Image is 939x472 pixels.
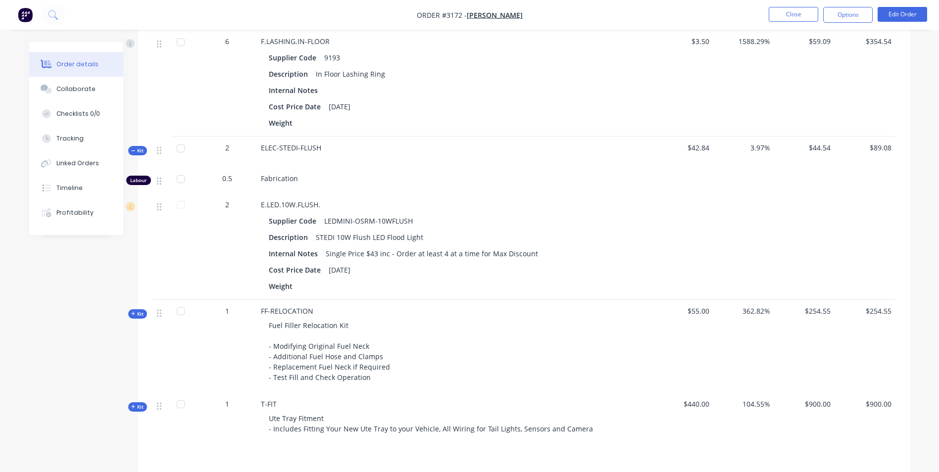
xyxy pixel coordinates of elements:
[839,36,891,47] span: $354.54
[18,7,33,22] img: Factory
[128,146,147,155] button: Kit
[225,306,229,316] span: 1
[269,279,297,293] div: Weight
[261,143,321,152] span: ELEC-STEDI-FLUSH
[225,199,229,210] span: 2
[56,60,99,69] div: Order details
[325,263,354,277] div: [DATE]
[717,36,770,47] span: 1588.29%
[29,126,123,151] button: Tracking
[56,134,84,143] div: Tracking
[29,77,123,101] button: Collaborate
[269,99,325,114] div: Cost Price Date
[269,214,320,228] div: Supplier Code
[269,230,312,244] div: Description
[128,309,147,319] button: Kit
[269,116,297,130] div: Weight
[56,85,96,94] div: Collaborate
[778,399,831,409] span: $900.00
[657,36,710,47] span: $3.50
[261,174,298,183] span: Fabrication
[29,200,123,225] button: Profitability
[312,230,427,244] div: STEDI 10W Flush LED Flood Light
[131,147,144,154] span: Kit
[839,142,891,153] span: $89.08
[878,7,927,22] button: Edit Order
[269,83,322,97] div: Internal Notes
[823,7,873,23] button: Options
[269,321,390,382] span: Fuel Filler Relocation Kit - Modifying Original Fuel Neck - Additional Fuel Hose and Clamps - Rep...
[467,10,523,20] a: [PERSON_NAME]
[131,310,144,318] span: Kit
[225,399,229,409] span: 1
[839,306,891,316] span: $254.55
[269,67,312,81] div: Description
[29,151,123,176] button: Linked Orders
[29,176,123,200] button: Timeline
[225,36,229,47] span: 6
[717,142,770,153] span: 3.97%
[778,306,831,316] span: $254.55
[29,101,123,126] button: Checklists 0/0
[778,36,831,47] span: $59.09
[261,399,277,409] span: T-FIT
[56,159,99,168] div: Linked Orders
[269,414,593,433] span: Ute Tray Fitment - Includes Fitting Your New Ute Tray to your Vehicle, All Wiring for Tail Lights...
[225,142,229,153] span: 2
[320,214,417,228] div: LEDMINI-OSRM-10WFLUSH
[261,37,330,46] span: F.LASHING.IN-FLOOR
[269,50,320,65] div: Supplier Code
[657,142,710,153] span: $42.84
[29,52,123,77] button: Order details
[222,173,232,184] span: 0.5
[657,306,710,316] span: $55.00
[56,184,83,192] div: Timeline
[839,399,891,409] span: $900.00
[56,109,100,118] div: Checklists 0/0
[717,306,770,316] span: 362.82%
[56,208,94,217] div: Profitability
[269,263,325,277] div: Cost Price Date
[769,7,818,22] button: Close
[325,99,354,114] div: [DATE]
[717,399,770,409] span: 104.55%
[128,402,147,412] button: Kit
[778,142,831,153] span: $44.54
[126,176,151,185] div: Labour
[417,10,467,20] span: Order #3172 -
[261,306,313,316] span: FF-RELOCATION
[657,399,710,409] span: $440.00
[320,50,344,65] div: 9193
[261,200,320,209] span: E.LED.10W.FLUSH.
[312,67,389,81] div: In Floor Lashing Ring
[131,403,144,411] span: Kit
[269,246,322,261] div: Internal Notes
[322,246,542,261] div: Single Price $43 inc - Order at least 4 at a time for Max Discount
